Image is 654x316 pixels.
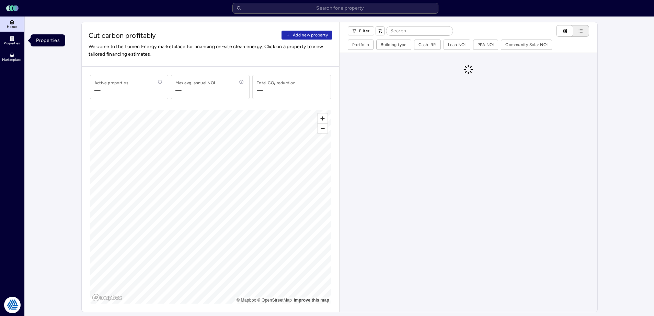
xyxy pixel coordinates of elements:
span: Home [7,25,17,29]
span: — [94,86,128,95]
span: Marketplace [2,58,21,62]
div: Max avg. annual NOI [175,79,215,86]
div: Building type [381,41,406,48]
button: PPA NOI [473,40,498,50]
span: Filter [359,28,370,34]
span: Welcome to the Lumen Energy marketplace for financing on-site clean energy. Click on a property t... [89,43,333,58]
button: Building type [377,40,411,50]
div: Portfolio [352,41,369,48]
div: — [257,86,263,95]
span: Cut carbon profitably [89,31,279,40]
button: Portfolio [348,40,373,50]
div: PPA NOI [478,41,494,48]
canvas: Map [90,110,331,304]
input: Search [386,26,453,35]
div: Total CO₂ reduction [257,79,296,86]
input: Search for a property [232,3,438,14]
span: Add new property [293,32,328,39]
button: Filter [348,26,374,35]
button: List view [566,25,589,37]
div: Active properties [94,79,128,86]
a: OpenStreetMap [257,298,292,303]
button: Loan NOI [444,40,470,50]
div: Community Solar NOI [505,41,548,48]
button: Zoom in [318,113,328,123]
a: Mapbox [237,298,256,303]
button: Community Solar NOI [501,40,552,50]
a: Map feedback [294,298,329,303]
button: Zoom out [318,123,328,133]
a: Mapbox logo [92,294,122,302]
img: Tradition Energy [4,297,21,313]
div: Cash IRR [418,41,436,48]
button: Cards view [556,25,573,37]
div: Properties [31,34,65,46]
span: Properties [4,41,20,45]
span: — [175,86,215,95]
div: Loan NOI [448,41,466,48]
button: Cash IRR [414,40,440,50]
span: Zoom out [318,124,328,133]
button: Add new property [282,31,332,40]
